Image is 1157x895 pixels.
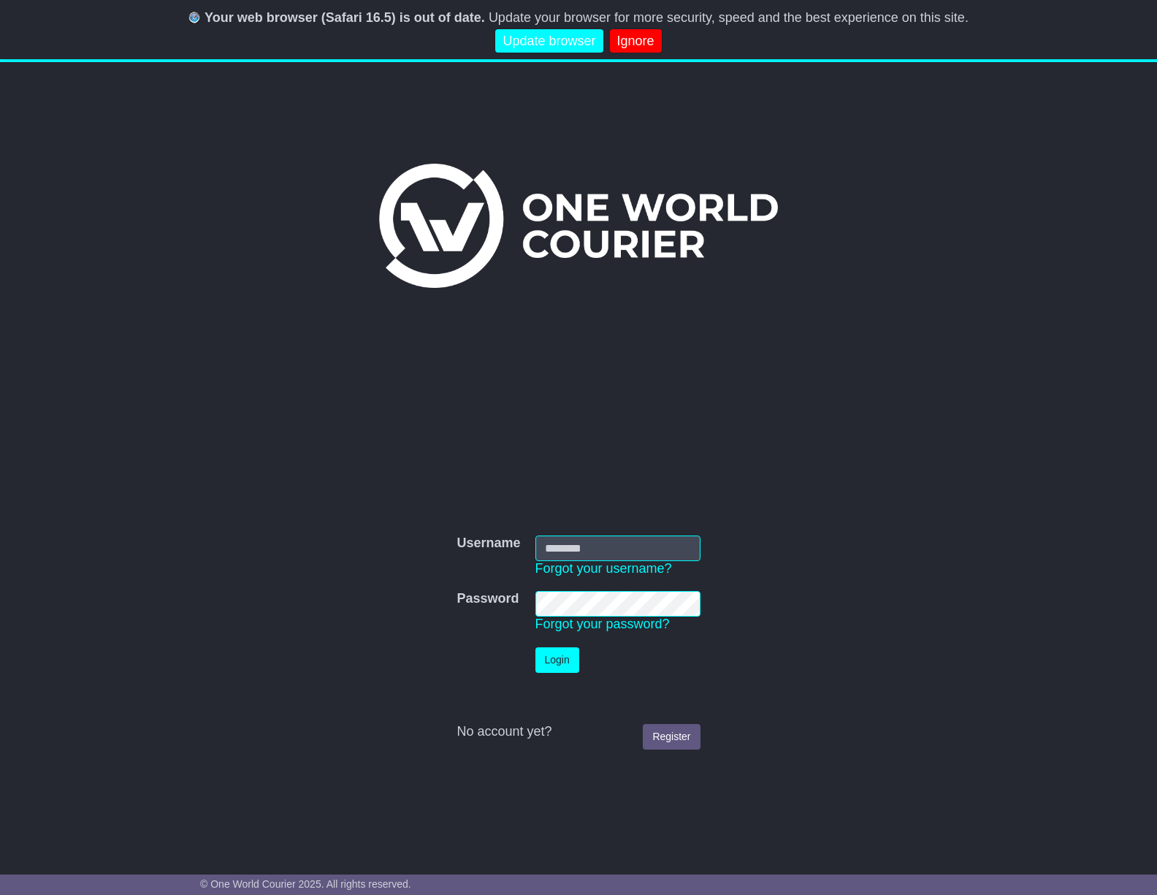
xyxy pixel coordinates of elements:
button: Login [535,647,579,673]
a: Forgot your username? [535,561,672,576]
a: Register [643,724,700,750]
span: © One World Courier 2025. All rights reserved. [200,878,411,890]
img: One World [379,164,778,288]
span: Update your browser for more security, speed and the best experience on this site. [489,10,969,25]
b: Your web browser (Safari 16.5) is out of date. [205,10,485,25]
a: Update browser [495,29,603,53]
div: No account yet? [457,724,700,740]
a: Forgot your password? [535,617,670,631]
label: Username [457,536,520,552]
a: Ignore [610,29,662,53]
label: Password [457,591,519,607]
